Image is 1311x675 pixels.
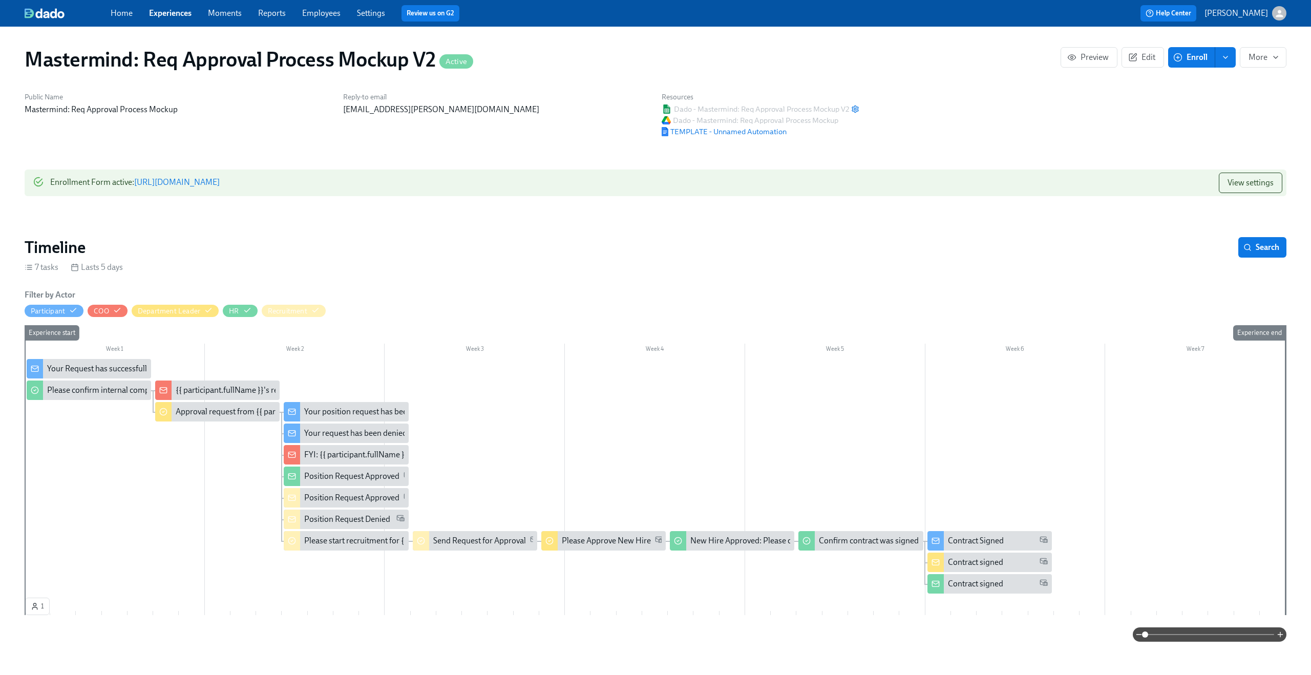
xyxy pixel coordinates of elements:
[1204,6,1286,20] button: [PERSON_NAME]
[25,8,111,18] a: dado
[1168,47,1215,68] button: Enroll
[1245,242,1279,252] span: Search
[357,8,385,18] a: Settings
[562,535,651,546] div: Please Approve New Hire
[565,344,745,357] div: Week 4
[343,104,649,115] p: [EMAIL_ADDRESS][PERSON_NAME][DOMAIN_NAME]
[948,557,1003,568] div: Contract signed
[433,535,526,546] div: Send Request for Approval
[25,289,75,301] h6: Filter by Actor
[284,424,408,443] div: Your request has been denied
[25,344,205,357] div: Week 1
[662,126,787,137] span: TEMPLATE - Unnamed Automation
[1061,47,1117,68] button: Preview
[284,510,408,529] div: Position Request Denied
[1130,52,1155,62] span: Edit
[655,535,663,547] span: Work Email
[149,8,192,18] a: Experiences
[284,467,408,486] div: Position Request Approved
[88,305,128,317] button: COO
[385,344,565,357] div: Week 3
[25,47,473,72] h1: Mastermind: Req Approval Process Mockup V2
[819,535,919,546] div: Confirm contract was signed
[1175,52,1208,62] span: Enroll
[401,5,459,22] button: Review us on G2
[662,126,787,137] a: Google DocumentTEMPLATE - Unnamed Automation
[1215,47,1236,68] button: enroll
[662,92,859,102] h6: Resources
[205,344,385,357] div: Week 2
[304,428,407,439] div: Your request has been denied
[1105,344,1285,357] div: Week 7
[927,574,1052,594] div: Contract signed
[304,449,533,460] div: FYI: {{ participant.fullName }} requested the opening of position X
[284,488,408,508] div: Position Request Approved
[50,173,220,193] div: Enrollment Form active :
[1122,47,1164,68] button: Edit
[132,305,219,317] button: Department Leader
[71,262,123,273] div: Lasts 5 days
[1040,578,1048,590] span: Work Email
[343,92,649,102] h6: Reply-to email
[404,471,412,482] span: Work Email
[1040,557,1048,568] span: Work Email
[304,535,541,546] div: Please start recruitment for {{ participant.rollTitlePositionRequest }}
[268,306,307,316] div: Hide Recruitment
[798,531,923,551] div: Confirm contract was signed
[1069,52,1109,62] span: Preview
[1233,325,1286,341] div: Experience end
[176,385,356,396] div: {{ participant.fullName }}'s requested was approved
[284,531,408,551] div: Please start recruitment for {{ participant.rollTitlePositionRequest }}
[530,535,538,547] span: Work Email
[304,406,447,417] div: Your position request has been approved
[745,344,925,357] div: Week 5
[25,305,83,317] button: Participant
[25,104,331,115] p: Mastermind: Req Approval Process Mockup
[27,359,151,378] div: Your Request has successfully submitted
[304,514,390,525] div: Position Request Denied
[948,578,1003,589] div: Contract signed
[1240,47,1286,68] button: More
[31,306,65,316] div: Hide Participant
[27,381,151,400] div: Please confirm internal comp alignment
[258,8,286,18] a: Reports
[304,471,399,482] div: Position Request Approved
[304,492,399,503] div: Position Request Approved
[134,177,220,187] a: [URL][DOMAIN_NAME]
[948,535,1004,546] div: Contract Signed
[541,531,666,551] div: Please Approve New Hire
[155,402,280,421] div: Approval request from {{ participant.fullName }}
[284,445,408,465] div: FYI: {{ participant.fullName }} requested the opening of position X
[407,8,454,18] a: Review us on G2
[1146,8,1191,18] span: Help Center
[439,58,473,66] span: Active
[1249,52,1278,62] span: More
[662,127,668,136] img: Google Document
[1238,237,1286,258] button: Search
[927,531,1052,551] div: Contract Signed
[302,8,341,18] a: Employees
[396,514,405,525] span: Work Email
[404,492,412,504] span: Work Email
[25,92,331,102] h6: Public Name
[229,306,239,316] div: Hide HR
[413,531,537,551] div: Send Request for Approval
[670,531,794,551] div: New Hire Approved: Please create and send offer letter
[1140,5,1196,22] button: Help Center
[25,237,86,258] h2: Timeline
[25,262,58,273] div: 7 tasks
[1228,178,1274,188] span: View settings
[138,306,200,316] div: Hide Department Leader
[1219,173,1282,193] button: View settings
[47,385,187,396] div: Please confirm internal comp alignment
[925,344,1106,357] div: Week 6
[1040,535,1048,547] span: Work Email
[1204,8,1268,19] p: [PERSON_NAME]
[25,325,79,341] div: Experience start
[94,306,109,316] div: Hide COO
[176,406,344,417] div: Approval request from {{ participant.fullName }}
[284,402,408,421] div: Your position request has been approved
[47,363,188,374] div: Your Request has successfully submitted
[111,8,133,18] a: Home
